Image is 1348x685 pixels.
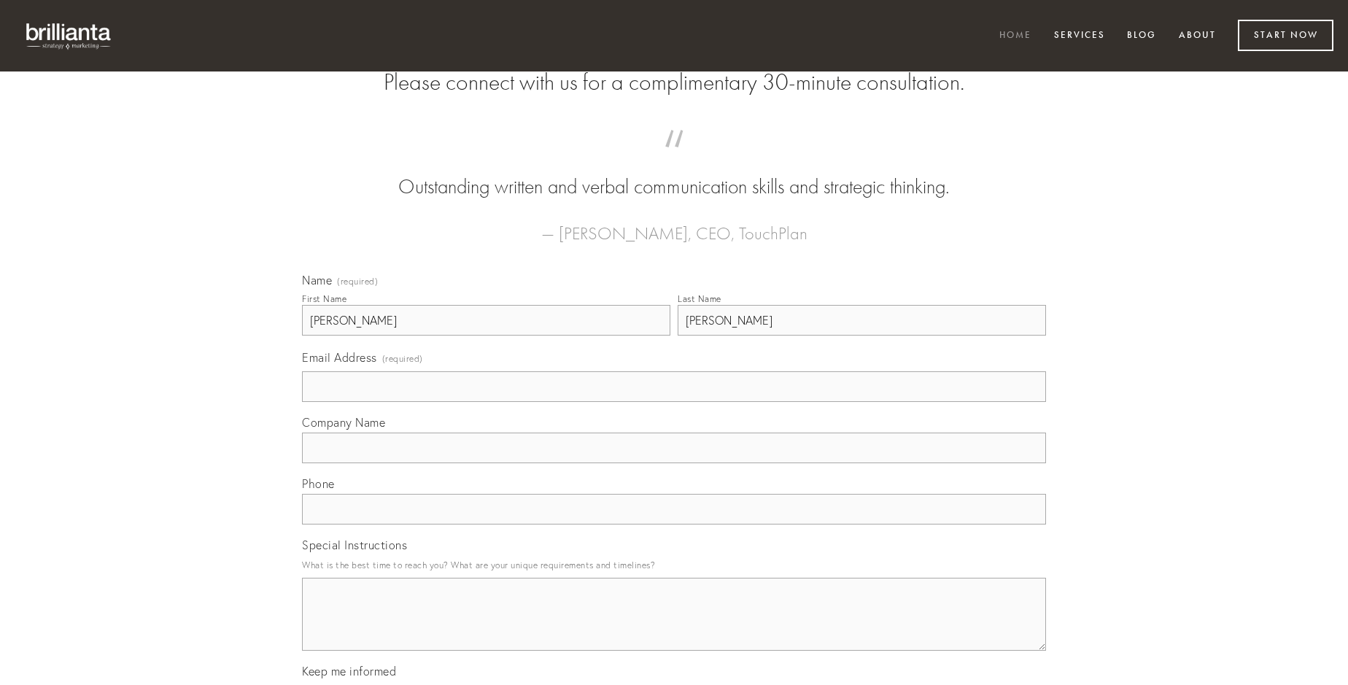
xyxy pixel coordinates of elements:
[325,201,1023,248] figcaption: — [PERSON_NAME], CEO, TouchPlan
[302,415,385,430] span: Company Name
[678,293,721,304] div: Last Name
[302,664,396,678] span: Keep me informed
[1169,24,1225,48] a: About
[302,476,335,491] span: Phone
[1238,20,1333,51] a: Start Now
[302,538,407,552] span: Special Instructions
[302,350,377,365] span: Email Address
[325,144,1023,173] span: “
[1045,24,1115,48] a: Services
[302,293,346,304] div: First Name
[302,273,332,287] span: Name
[325,144,1023,201] blockquote: Outstanding written and verbal communication skills and strategic thinking.
[302,69,1046,96] h2: Please connect with us for a complimentary 30-minute consultation.
[1117,24,1166,48] a: Blog
[337,277,378,286] span: (required)
[15,15,124,57] img: brillianta - research, strategy, marketing
[302,555,1046,575] p: What is the best time to reach you? What are your unique requirements and timelines?
[990,24,1041,48] a: Home
[382,349,423,368] span: (required)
